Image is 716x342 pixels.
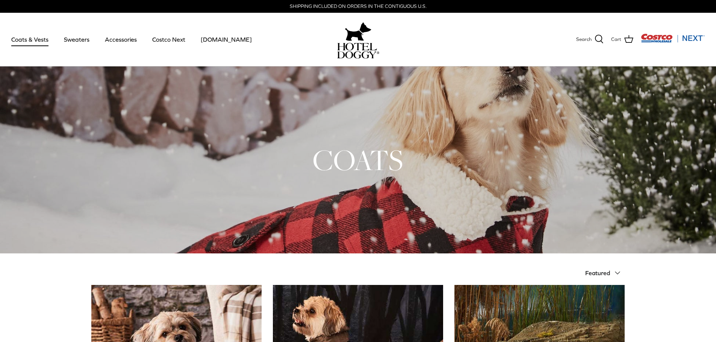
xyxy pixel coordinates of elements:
[57,27,96,52] a: Sweaters
[611,36,621,44] span: Cart
[345,20,371,43] img: hoteldoggy.com
[337,43,379,59] img: hoteldoggycom
[5,27,55,52] a: Coats & Vests
[641,38,705,44] a: Visit Costco Next
[576,35,604,44] a: Search
[585,270,610,276] span: Featured
[611,35,633,44] a: Cart
[337,20,379,59] a: hoteldoggy.com hoteldoggycom
[145,27,192,52] a: Costco Next
[194,27,259,52] a: [DOMAIN_NAME]
[91,142,625,178] h1: COATS
[641,33,705,43] img: Costco Next
[585,265,625,281] button: Featured
[98,27,144,52] a: Accessories
[576,36,592,44] span: Search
